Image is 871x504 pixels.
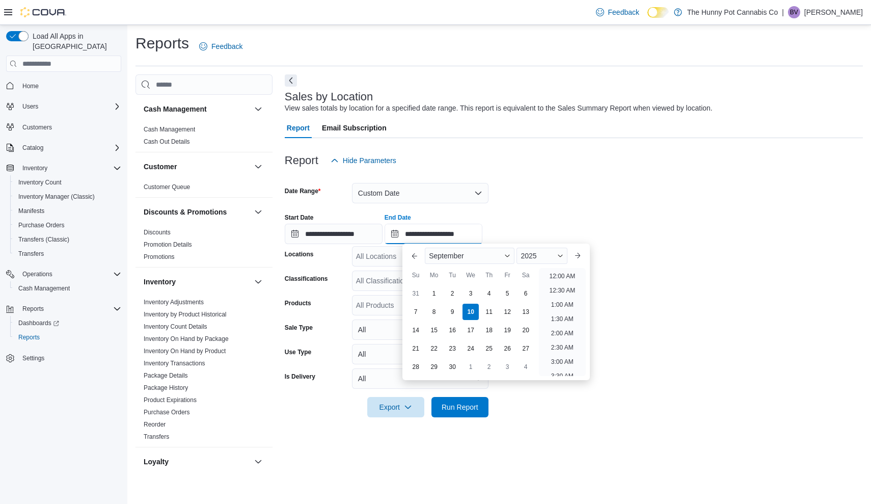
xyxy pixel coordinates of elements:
[539,268,585,376] ul: Time
[547,370,578,382] li: 3:30 AM
[343,155,396,166] span: Hide Parameters
[352,344,488,364] button: All
[18,162,51,174] button: Inventory
[367,397,424,417] button: Export
[285,91,373,103] h3: Sales by Location
[518,340,534,357] div: day-27
[285,373,315,381] label: Is Delivery
[18,333,40,341] span: Reports
[14,205,48,217] a: Manifests
[20,7,66,17] img: Cova
[285,154,318,167] h3: Report
[285,299,311,307] label: Products
[385,224,482,244] input: Press the down key to enter a popover containing a calendar. Press the escape key to close the po...
[14,191,99,203] a: Inventory Manager (Classic)
[547,327,578,339] li: 2:00 AM
[144,335,229,342] a: Inventory On Hand by Package
[569,248,586,264] button: Next month
[144,229,171,236] a: Discounts
[144,104,207,114] h3: Cash Management
[18,121,56,134] a: Customers
[18,303,121,315] span: Reports
[18,100,42,113] button: Users
[518,304,534,320] div: day-13
[18,221,65,229] span: Purchase Orders
[499,322,515,338] div: day-19
[426,285,442,302] div: day-1
[252,276,264,288] button: Inventory
[14,176,66,189] a: Inventory Count
[426,359,442,375] div: day-29
[144,457,250,467] button: Loyalty
[285,214,314,222] label: Start Date
[373,397,418,417] span: Export
[18,100,121,113] span: Users
[22,354,44,362] span: Settings
[14,331,121,343] span: Reports
[322,118,387,138] span: Email Subscription
[22,123,52,131] span: Customers
[790,6,798,18] span: BV
[444,304,460,320] div: day-9
[10,204,125,218] button: Manifests
[2,161,125,175] button: Inventory
[135,123,273,152] div: Cash Management
[385,214,411,222] label: End Date
[592,2,643,22] a: Feedback
[18,352,48,364] a: Settings
[18,268,121,280] span: Operations
[14,248,48,260] a: Transfers
[144,183,190,191] a: Customer Queue
[287,118,310,138] span: Report
[285,348,311,356] label: Use Type
[285,187,321,195] label: Date Range
[14,205,121,217] span: Manifests
[2,351,125,365] button: Settings
[22,305,44,313] span: Reports
[407,285,424,302] div: day-31
[22,270,52,278] span: Operations
[18,121,121,134] span: Customers
[18,207,44,215] span: Manifests
[29,31,121,51] span: Load All Apps in [GEOGRAPHIC_DATA]
[444,285,460,302] div: day-2
[406,248,423,264] button: Previous Month
[144,372,188,379] a: Package Details
[431,397,488,417] button: Run Report
[547,356,578,368] li: 3:00 AM
[499,359,515,375] div: day-3
[18,193,95,201] span: Inventory Manager (Classic)
[14,317,63,329] a: Dashboards
[10,175,125,190] button: Inventory Count
[18,142,47,154] button: Catalog
[144,277,250,287] button: Inventory
[195,36,247,57] a: Feedback
[444,359,460,375] div: day-30
[18,79,121,92] span: Home
[14,176,121,189] span: Inventory Count
[462,340,479,357] div: day-24
[2,302,125,316] button: Reports
[10,232,125,247] button: Transfers (Classic)
[135,296,273,447] div: Inventory
[499,267,515,283] div: Fr
[407,267,424,283] div: Su
[547,299,578,311] li: 1:00 AM
[18,162,121,174] span: Inventory
[2,78,125,93] button: Home
[462,322,479,338] div: day-17
[545,284,579,297] li: 12:30 AM
[406,284,535,376] div: September, 2025
[10,218,125,232] button: Purchase Orders
[462,267,479,283] div: We
[144,433,169,440] a: Transfers
[518,322,534,338] div: day-20
[10,190,125,204] button: Inventory Manager (Classic)
[18,80,43,92] a: Home
[462,359,479,375] div: day-1
[687,6,778,18] p: The Hunny Pot Cannabis Co
[285,324,313,332] label: Sale Type
[521,252,536,260] span: 2025
[135,33,189,54] h1: Reports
